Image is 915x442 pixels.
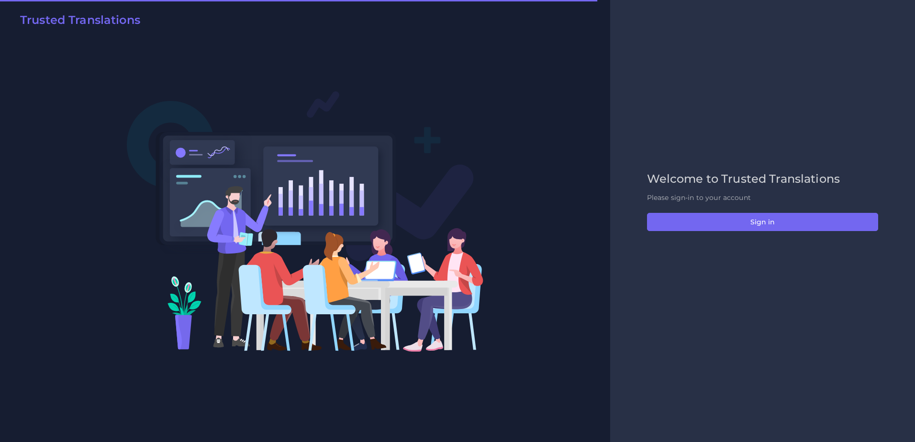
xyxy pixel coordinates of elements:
button: Sign in [647,213,878,231]
p: Please sign-in to your account [647,193,878,203]
h2: Trusted Translations [20,13,140,27]
h2: Welcome to Trusted Translations [647,172,878,186]
img: Login V2 [126,90,484,352]
a: Trusted Translations [13,13,140,31]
